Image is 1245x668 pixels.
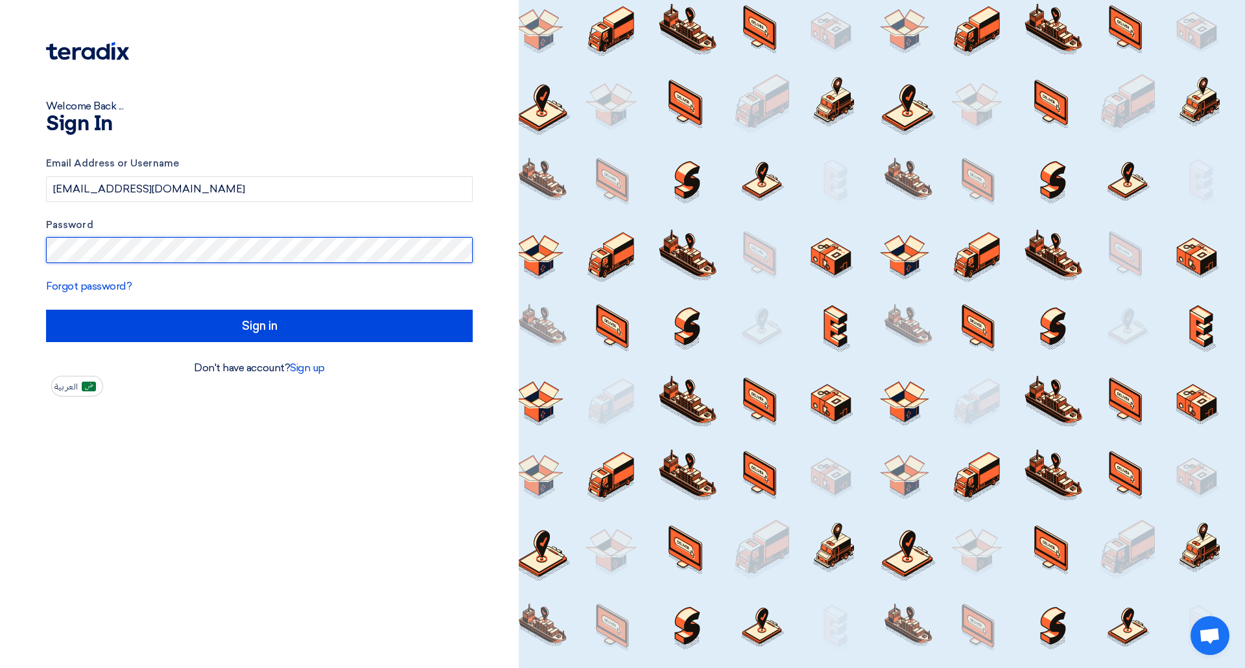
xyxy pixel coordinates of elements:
[1191,616,1229,655] div: Open chat
[82,382,96,391] img: ar-AR.png
[46,310,473,342] input: Sign in
[46,176,473,202] input: Enter your business email or username
[46,218,473,233] label: Password
[46,156,473,171] label: Email Address or Username
[290,362,325,374] a: Sign up
[54,382,78,391] span: العربية
[46,280,132,292] a: Forgot password?
[46,98,473,114] div: Welcome Back ...
[46,360,473,376] div: Don't have account?
[51,376,103,397] button: العربية
[46,114,473,135] h1: Sign In
[46,42,129,60] img: Teradix logo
